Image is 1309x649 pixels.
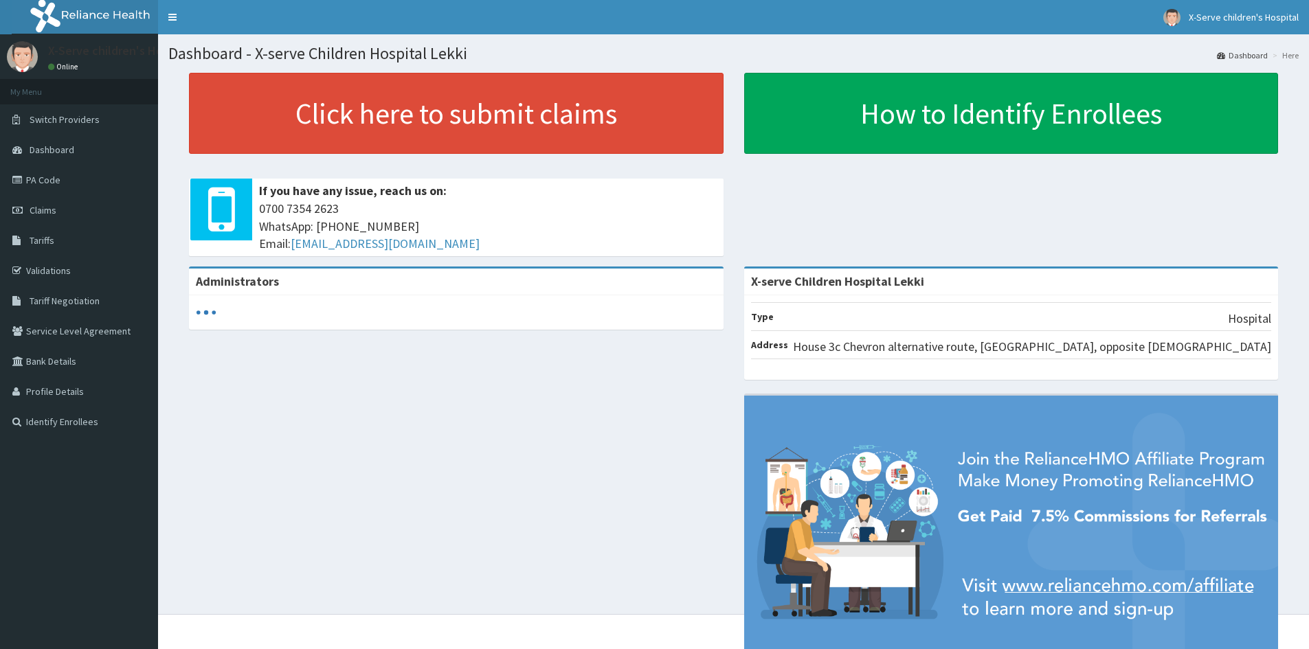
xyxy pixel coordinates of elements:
[1228,310,1271,328] p: Hospital
[48,62,81,71] a: Online
[189,73,724,154] a: Click here to submit claims
[1269,49,1299,61] li: Here
[291,236,480,251] a: [EMAIL_ADDRESS][DOMAIN_NAME]
[7,41,38,72] img: User Image
[259,183,447,198] b: If you have any issue, reach us on:
[793,338,1271,356] p: House 3c Chevron alternative route, [GEOGRAPHIC_DATA], opposite [DEMOGRAPHIC_DATA]
[196,273,279,289] b: Administrators
[196,302,216,323] svg: audio-loading
[30,234,54,247] span: Tariffs
[168,45,1299,62] h1: Dashboard - X-serve Children Hospital Lekki
[48,45,193,57] p: X-Serve children's Hospital
[30,204,56,216] span: Claims
[30,113,100,126] span: Switch Providers
[30,144,74,156] span: Dashboard
[30,295,100,307] span: Tariff Negotiation
[1163,9,1181,26] img: User Image
[751,339,788,351] b: Address
[751,273,924,289] strong: X-serve Children Hospital Lekki
[259,200,717,253] span: 0700 7354 2623 WhatsApp: [PHONE_NUMBER] Email:
[751,310,774,323] b: Type
[1217,49,1268,61] a: Dashboard
[744,73,1279,154] a: How to Identify Enrollees
[1189,11,1299,23] span: X-Serve children's Hospital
